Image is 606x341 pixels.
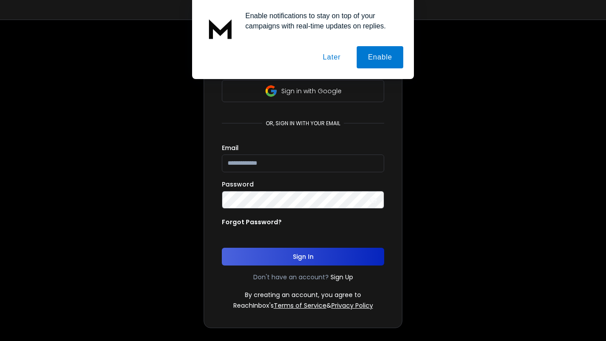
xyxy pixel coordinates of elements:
img: notification icon [203,11,238,46]
button: Enable [357,46,403,68]
p: or, sign in with your email [262,120,344,127]
p: Sign in with Google [281,87,342,95]
a: Sign Up [331,273,353,282]
button: Sign In [222,248,384,266]
button: Sign in with Google [222,80,384,102]
p: ReachInbox's & [233,301,373,310]
p: By creating an account, you agree to [245,290,361,299]
a: Terms of Service [274,301,327,310]
label: Password [222,181,254,187]
label: Email [222,145,239,151]
button: Later [311,46,351,68]
p: Forgot Password? [222,218,282,226]
div: Enable notifications to stay on top of your campaigns with real-time updates on replies. [238,11,403,31]
p: Don't have an account? [253,273,329,282]
a: Privacy Policy [331,301,373,310]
